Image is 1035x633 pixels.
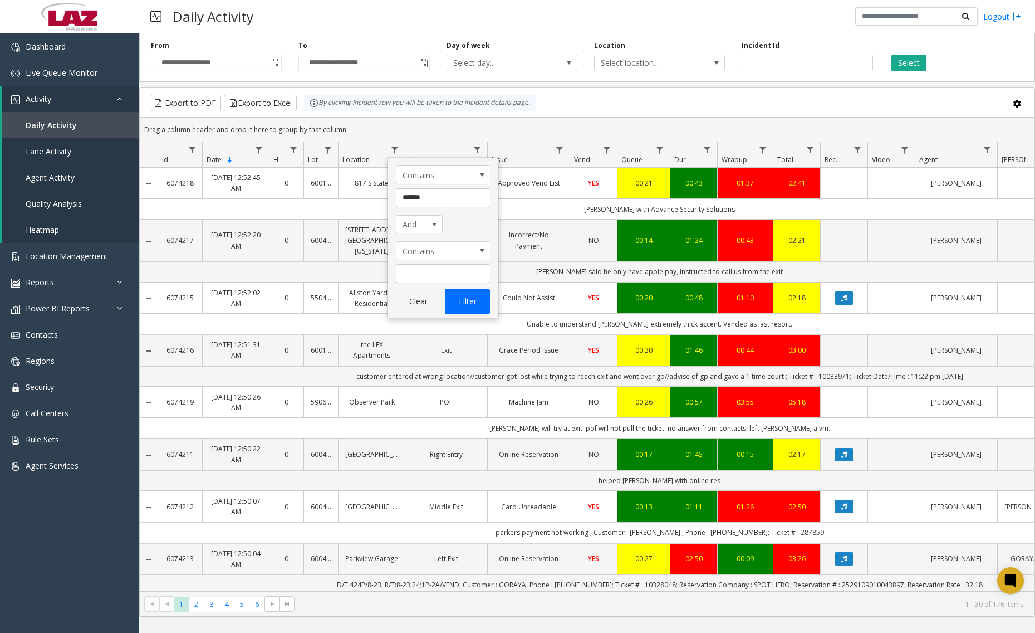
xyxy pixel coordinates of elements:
[447,55,551,71] span: Select day...
[276,553,297,564] a: 0
[674,155,686,164] span: Dur
[494,345,563,356] a: Grace Period Issue
[780,293,813,303] div: 02:18
[777,155,793,164] span: Total
[850,142,865,157] a: Rec. Filter Menu
[174,597,189,612] span: Page 1
[2,138,139,164] a: Lane Activity
[588,397,599,407] span: NO
[11,252,20,261] img: 'icon'
[345,288,398,309] a: Allston Yards - Residential
[11,69,20,78] img: 'icon'
[494,230,563,251] a: Incorrect/No Payment
[780,235,813,246] div: 02:21
[301,600,1023,609] kendo-pager-info: 1 - 30 of 176 items
[396,165,490,184] span: Location Filter Operators
[151,95,221,111] button: Export to PDF
[26,329,58,340] span: Contacts
[595,55,699,71] span: Select location...
[310,99,318,108] img: infoIcon.svg
[207,155,222,164] span: Date
[724,397,766,407] a: 03:55
[742,41,779,51] label: Incident Id
[2,86,139,112] a: Activity
[140,347,158,356] a: Collapse Details
[922,235,990,246] a: [PERSON_NAME]
[780,178,813,188] div: 02:41
[164,397,195,407] a: 6074219
[577,178,610,188] a: YES
[2,164,139,191] a: Agent Activity
[209,496,262,517] a: [DATE] 12:50:07 AM
[412,501,480,512] a: Middle Exit
[11,95,20,104] img: 'icon'
[922,449,990,460] a: [PERSON_NAME]
[311,397,331,407] a: 590652
[11,436,20,445] img: 'icon'
[700,142,715,157] a: Dur Filter Menu
[209,172,262,193] a: [DATE] 12:52:45 AM
[140,398,158,407] a: Collapse Details
[780,553,813,564] div: 03:26
[311,345,331,356] a: 600168
[311,553,331,564] a: 600400
[140,142,1034,591] div: Data table
[2,217,139,243] a: Heatmap
[26,94,51,104] span: Activity
[412,553,480,564] a: Left Exit
[26,225,59,235] span: Heatmap
[26,67,97,78] span: Live Queue Monitor
[209,392,262,413] a: [DATE] 12:50:26 AM
[345,553,398,564] a: Parkview Garage
[345,178,398,188] a: 817 S State
[224,95,297,111] button: Export to Excel
[26,198,82,209] span: Quality Analysis
[209,288,262,309] a: [DATE] 12:52:02 AM
[724,345,766,356] div: 00:44
[26,434,59,445] span: Rule Sets
[983,11,1021,22] a: Logout
[588,293,599,303] span: YES
[724,501,766,512] a: 01:26
[624,293,663,303] div: 00:20
[780,345,813,356] div: 03:00
[2,191,139,217] a: Quality Analysis
[445,289,490,314] button: Filter
[26,277,54,288] span: Reports
[167,3,259,30] h3: Daily Activity
[677,178,710,188] div: 00:43
[2,112,139,138] a: Daily Activity
[677,501,710,512] div: 01:11
[1012,11,1021,22] img: logout
[588,178,599,188] span: YES
[922,293,990,303] a: [PERSON_NAME]
[780,449,813,460] a: 02:17
[26,356,55,366] span: Regions
[756,142,771,157] a: Wrapup Filter Menu
[26,41,66,52] span: Dashboard
[624,553,663,564] a: 00:27
[164,449,195,460] a: 6074211
[150,3,161,30] img: pageIcon
[345,339,398,361] a: the LEX Apartments
[724,178,766,188] a: 01:37
[311,178,331,188] a: 600118
[922,501,990,512] a: [PERSON_NAME]
[140,555,158,564] a: Collapse Details
[276,235,297,246] a: 0
[677,293,710,303] div: 00:48
[724,293,766,303] a: 01:10
[624,345,663,356] div: 00:30
[311,501,331,512] a: 600405
[11,410,20,418] img: 'icon'
[396,241,490,260] span: Location Filter Operators
[26,172,75,183] span: Agent Activity
[624,449,663,460] a: 00:17
[780,397,813,407] div: 05:18
[494,293,563,303] a: Could Not Assist
[276,501,297,512] a: 0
